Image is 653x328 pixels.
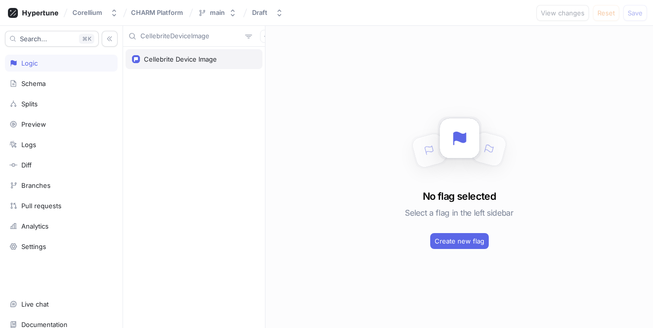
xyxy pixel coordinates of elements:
[140,31,241,41] input: Search...
[623,5,647,21] button: Save
[597,10,615,16] span: Reset
[435,238,484,244] span: Create new flag
[5,31,99,47] button: Search...K
[21,80,46,87] div: Schema
[430,233,489,249] button: Create new flag
[21,222,49,230] div: Analytics
[144,55,217,63] div: Cellebrite Device Image
[21,300,49,308] div: Live chat
[194,4,241,21] button: main
[68,4,122,21] button: Corellium
[21,181,51,189] div: Branches
[628,10,643,16] span: Save
[21,120,46,128] div: Preview
[79,34,94,44] div: K
[21,59,38,67] div: Logic
[21,202,62,210] div: Pull requests
[21,161,32,169] div: Diff
[536,5,589,21] button: View changes
[423,189,496,204] h3: No flag selected
[593,5,619,21] button: Reset
[21,243,46,250] div: Settings
[252,8,267,17] div: Draft
[20,36,47,42] span: Search...
[541,10,585,16] span: View changes
[405,204,513,222] h5: Select a flag in the left sidebar
[21,100,38,108] div: Splits
[72,8,102,17] div: Corellium
[131,9,183,16] span: CHARM Platform
[21,141,36,149] div: Logs
[210,8,225,17] div: main
[248,4,287,21] button: Draft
